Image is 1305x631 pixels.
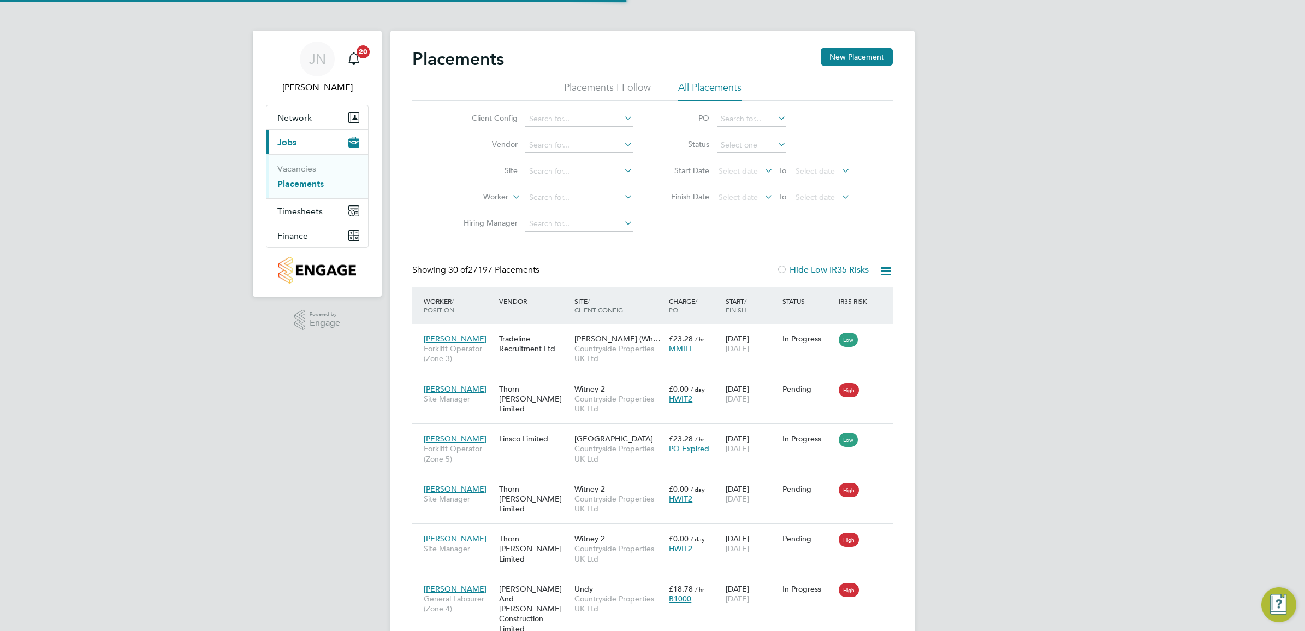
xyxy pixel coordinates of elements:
span: [DATE] [726,594,749,604]
span: Joe Nelson [266,81,369,94]
label: Worker [446,192,508,203]
span: Countryside Properties UK Ltd [574,594,663,614]
span: HWIT2 [669,544,692,553]
label: Client Config [455,113,518,123]
input: Search for... [525,164,633,179]
span: Countryside Properties UK Ltd [574,394,663,414]
span: [PERSON_NAME] [424,534,487,544]
span: Select date [796,192,835,202]
span: JN [309,52,326,66]
span: / hr [695,435,704,443]
div: Linsco Limited [496,428,572,449]
div: [DATE] [723,479,780,509]
span: High [839,533,859,547]
span: [PERSON_NAME] [424,434,487,444]
div: [DATE] [723,379,780,409]
span: £23.28 [669,334,693,344]
span: / hr [695,335,704,343]
input: Search for... [525,216,633,232]
div: Thorn [PERSON_NAME] Limited [496,479,572,520]
span: Forklift Operator (Zone 5) [424,444,494,463]
a: [PERSON_NAME]Forklift Operator (Zone 3)Tradeline Recruitment Ltd[PERSON_NAME] (Wh…Countryside Pro... [421,328,893,337]
img: countryside-properties-logo-retina.png [278,257,355,284]
span: £0.00 [669,534,689,544]
label: Hiring Manager [455,218,518,228]
span: HWIT2 [669,394,692,404]
input: Search for... [525,111,633,127]
span: £18.78 [669,584,693,594]
span: Site Manager [424,394,494,404]
span: Witney 2 [574,384,605,394]
span: £23.28 [669,434,693,444]
div: In Progress [782,334,834,344]
div: Charge [666,291,723,320]
div: [DATE] [723,528,780,559]
span: Witney 2 [574,534,605,544]
span: MMILT [669,344,692,353]
span: Site Manager [424,544,494,553]
span: 20 [357,45,370,58]
input: Search for... [525,138,633,153]
span: Finance [277,231,308,241]
div: Thorn [PERSON_NAME] Limited [496,379,572,420]
a: [PERSON_NAME]Site ManagerThorn [PERSON_NAME] LimitedWitney 2Countryside Properties UK Ltd£0.00 / ... [421,478,893,487]
span: Countryside Properties UK Ltd [574,544,663,563]
span: Low [839,333,858,347]
span: / day [691,535,705,543]
span: / day [691,485,705,493]
button: Finance [266,223,368,247]
div: Vendor [496,291,572,311]
span: Engage [310,319,340,328]
div: Site [572,291,666,320]
span: Witney 2 [574,484,605,494]
span: Select date [719,192,758,202]
span: To [775,163,790,178]
label: PO [660,113,709,123]
div: Pending [782,484,834,494]
label: Hide Low IR35 Risks [776,264,869,275]
div: IR35 Risk [836,291,874,311]
span: 27197 Placements [448,264,539,275]
span: [PERSON_NAME] [424,384,487,394]
span: / Finish [726,297,746,314]
button: Timesheets [266,199,368,223]
span: / Client Config [574,297,623,314]
li: Placements I Follow [564,81,651,101]
div: Tradeline Recruitment Ltd [496,328,572,359]
span: High [839,383,859,397]
span: B1000 [669,594,691,604]
span: [PERSON_NAME] [424,334,487,344]
div: Pending [782,384,834,394]
span: Site Manager [424,494,494,504]
div: Thorn [PERSON_NAME] Limited [496,528,572,569]
div: Pending [782,534,834,544]
label: Status [660,139,709,149]
a: [PERSON_NAME]Forklift Operator (Zone 5)Linsco Limited[GEOGRAPHIC_DATA]Countryside Properties UK L... [421,428,893,437]
label: Finish Date [660,192,709,202]
span: [DATE] [726,544,749,553]
span: Select date [719,166,758,176]
button: New Placement [821,48,893,66]
span: Low [839,433,858,447]
span: £0.00 [669,484,689,494]
span: Countryside Properties UK Ltd [574,494,663,514]
span: Countryside Properties UK Ltd [574,444,663,463]
span: [DATE] [726,494,749,504]
div: Worker [421,291,496,320]
span: To [775,190,790,204]
span: Forklift Operator (Zone 3) [424,344,494,363]
span: Jobs [277,137,296,148]
a: Powered byEngage [294,310,341,331]
span: High [839,583,859,597]
div: Jobs [266,154,368,198]
label: Site [455,166,518,175]
button: Network [266,105,368,129]
input: Search for... [525,190,633,205]
span: HWIT2 [669,494,692,504]
span: Undy [574,584,593,594]
span: [PERSON_NAME] [424,584,487,594]
div: In Progress [782,584,834,594]
span: Countryside Properties UK Ltd [574,344,663,363]
label: Start Date [660,166,709,175]
span: Timesheets [277,206,323,216]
